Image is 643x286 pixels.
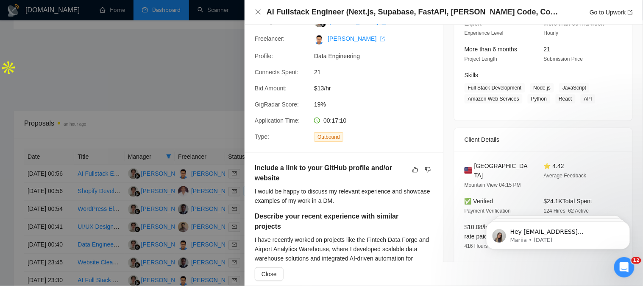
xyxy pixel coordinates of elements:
iframe: Intercom live chat [614,257,635,278]
span: Mountain View 04:15 PM [465,182,521,188]
div: I would be happy to discuss my relevant experience and showcase examples of my work in a DM. [255,187,433,205]
span: Experience Level [465,30,504,36]
div: Client Details [465,128,622,151]
h5: Include a link to your GitHub profile and/or website [255,163,406,183]
button: dislike [423,165,433,175]
span: Application Time: [255,117,300,124]
span: GigRadar Score: [255,101,299,108]
span: 12 [632,257,641,264]
span: 00:17:10 [323,117,347,124]
span: dislike [425,166,431,173]
h5: Describe your recent experience with similar projects [255,211,406,232]
span: 416 Hours [465,243,488,249]
span: Average Feedback [544,173,587,179]
span: More than 6 months [465,46,518,53]
img: gigradar-bm.png [320,21,326,27]
span: $24.1K Total Spent [544,198,592,205]
span: Node.js [530,83,554,93]
span: Bid Amount: [255,85,287,92]
span: [GEOGRAPHIC_DATA] [474,161,530,180]
span: 21 [544,46,551,53]
iframe: Intercom notifications message [473,204,643,263]
span: Close [262,269,277,279]
span: Amazon Web Services [465,94,523,104]
span: clock-circle [314,118,320,123]
span: JavaScript [559,83,590,93]
img: c1iHhvi8bdR-mloG3YQO8tlyIsZ-HvXMpTBvlX6Hw5Lh2W_9vhR9-OmEOJGuZmMP5r [314,34,324,45]
span: close [255,8,262,15]
span: React [556,94,576,104]
span: like [412,166,418,173]
h4: AI Fullstack Engineer (Next.js, Supabase, FastAPI, [PERSON_NAME] Code, Codex) [267,7,559,17]
button: Close [255,267,284,281]
span: ⭐ 4.42 [544,163,564,169]
span: 19% [314,100,441,109]
img: 🇺🇸 [465,166,472,175]
span: $13/hr [314,84,441,93]
button: Close [255,8,262,16]
a: [PERSON_NAME] export [328,35,385,42]
span: Python [528,94,550,104]
span: Hourly [544,30,559,36]
span: export [380,36,385,42]
span: Type: [255,133,269,140]
a: Go to Upworkexport [590,9,633,16]
span: ✅ Verified [465,198,493,205]
span: Full Stack Development [465,83,525,93]
span: Outbound [314,132,343,142]
span: $10.08/hr avg hourly rate paid [465,224,519,240]
span: API [581,94,596,104]
button: like [410,165,420,175]
span: export [628,10,633,15]
span: Payment Verification [465,208,511,214]
div: I have recently worked on projects like the Fintech Data Forge and Airport Analytics Warehouse, w... [255,235,433,282]
span: Freelancer: [255,35,285,42]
